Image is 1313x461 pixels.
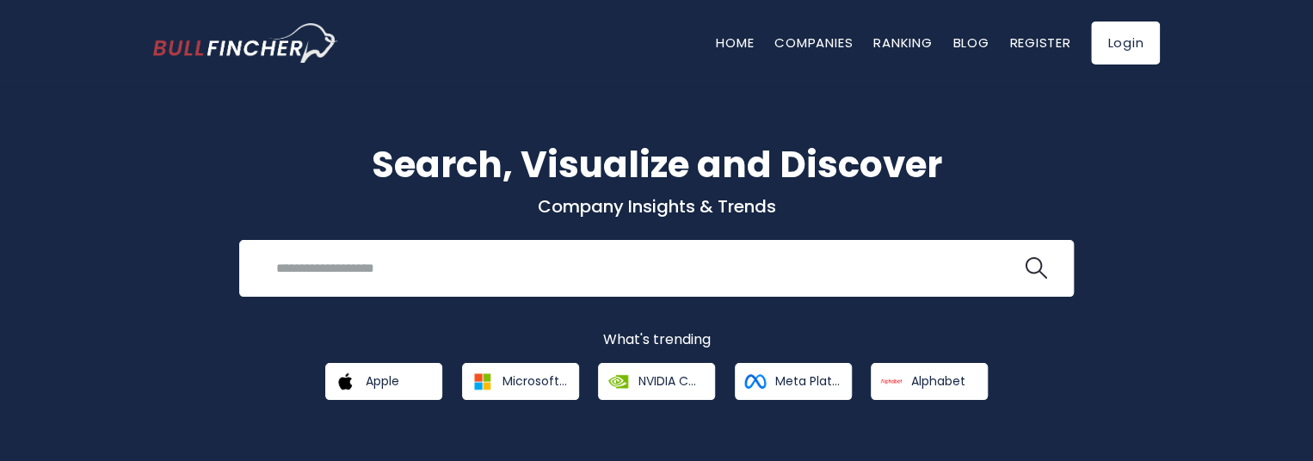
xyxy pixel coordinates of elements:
[952,34,989,52] a: Blog
[153,195,1160,218] p: Company Insights & Trends
[735,363,852,400] a: Meta Platforms
[716,34,754,52] a: Home
[153,331,1160,349] p: What's trending
[153,23,338,63] a: Go to homepage
[1091,22,1160,65] a: Login
[153,23,338,63] img: bullfincher logo
[871,363,988,400] a: Alphabet
[1025,257,1047,280] img: search icon
[462,363,579,400] a: Microsoft Corporation
[873,34,932,52] a: Ranking
[366,373,399,389] span: Apple
[325,363,442,400] a: Apple
[1009,34,1070,52] a: Register
[502,373,567,389] span: Microsoft Corporation
[598,363,715,400] a: NVIDIA Corporation
[775,373,840,389] span: Meta Platforms
[153,138,1160,192] h1: Search, Visualize and Discover
[638,373,703,389] span: NVIDIA Corporation
[774,34,853,52] a: Companies
[911,373,965,389] span: Alphabet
